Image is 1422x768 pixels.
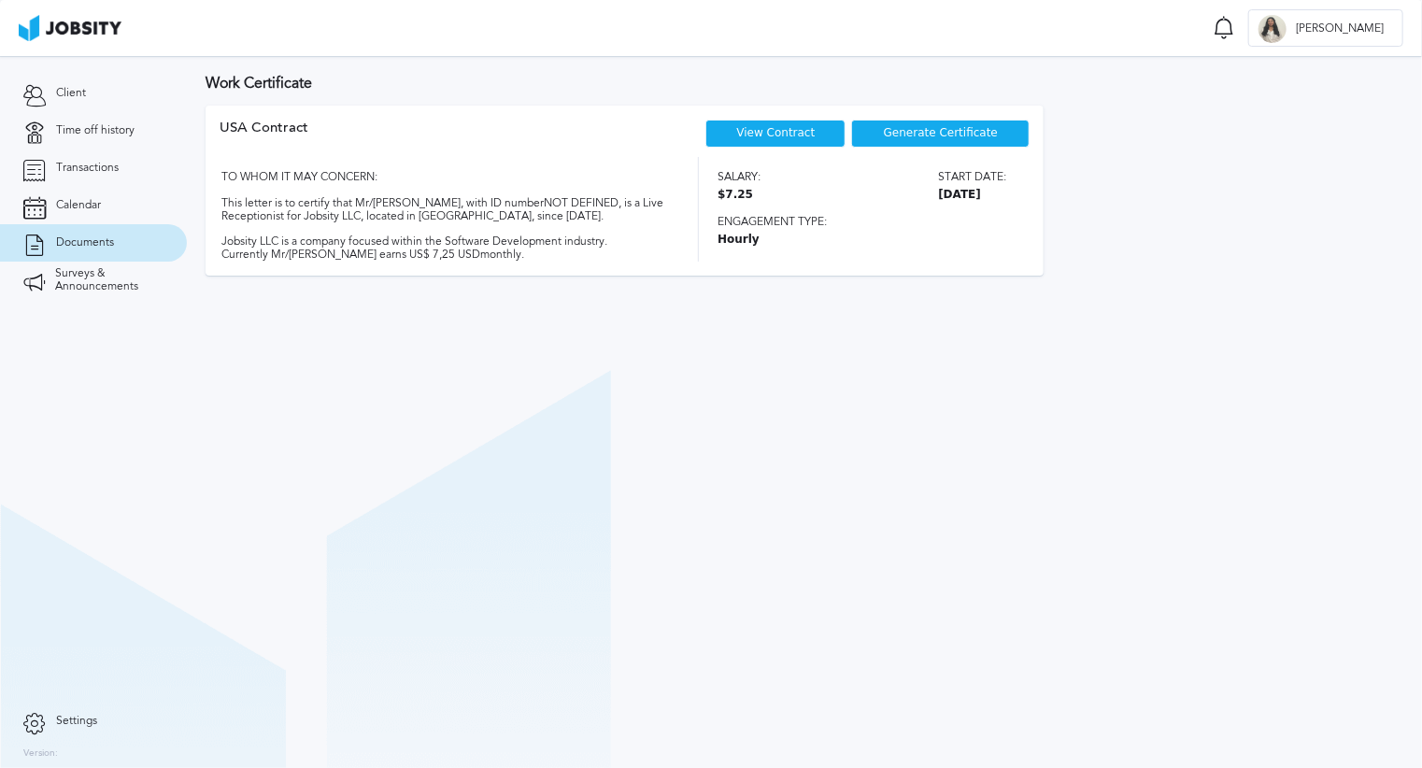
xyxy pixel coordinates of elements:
[938,171,1006,184] span: Start date:
[718,189,761,202] span: $7.25
[56,162,119,175] span: Transactions
[206,75,1403,92] h3: Work Certificate
[220,120,308,157] div: USA Contract
[23,748,58,760] label: Version:
[55,267,164,293] span: Surveys & Announcements
[718,216,1006,229] span: Engagement type:
[220,157,665,262] div: TO WHOM IT MAY CONCERN: This letter is to certify that Mr/[PERSON_NAME], with ID number NOT DEFIN...
[1258,15,1287,43] div: D
[884,127,998,140] span: Generate Certificate
[1287,22,1393,36] span: [PERSON_NAME]
[56,236,114,249] span: Documents
[736,126,815,139] a: View Contract
[56,87,86,100] span: Client
[56,124,135,137] span: Time off history
[938,189,1006,202] span: [DATE]
[19,15,121,41] img: ab4bad089aa723f57921c736e9817d99.png
[1248,9,1403,47] button: D[PERSON_NAME]
[56,715,97,728] span: Settings
[56,199,101,212] span: Calendar
[718,234,1006,247] span: Hourly
[718,171,761,184] span: Salary:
